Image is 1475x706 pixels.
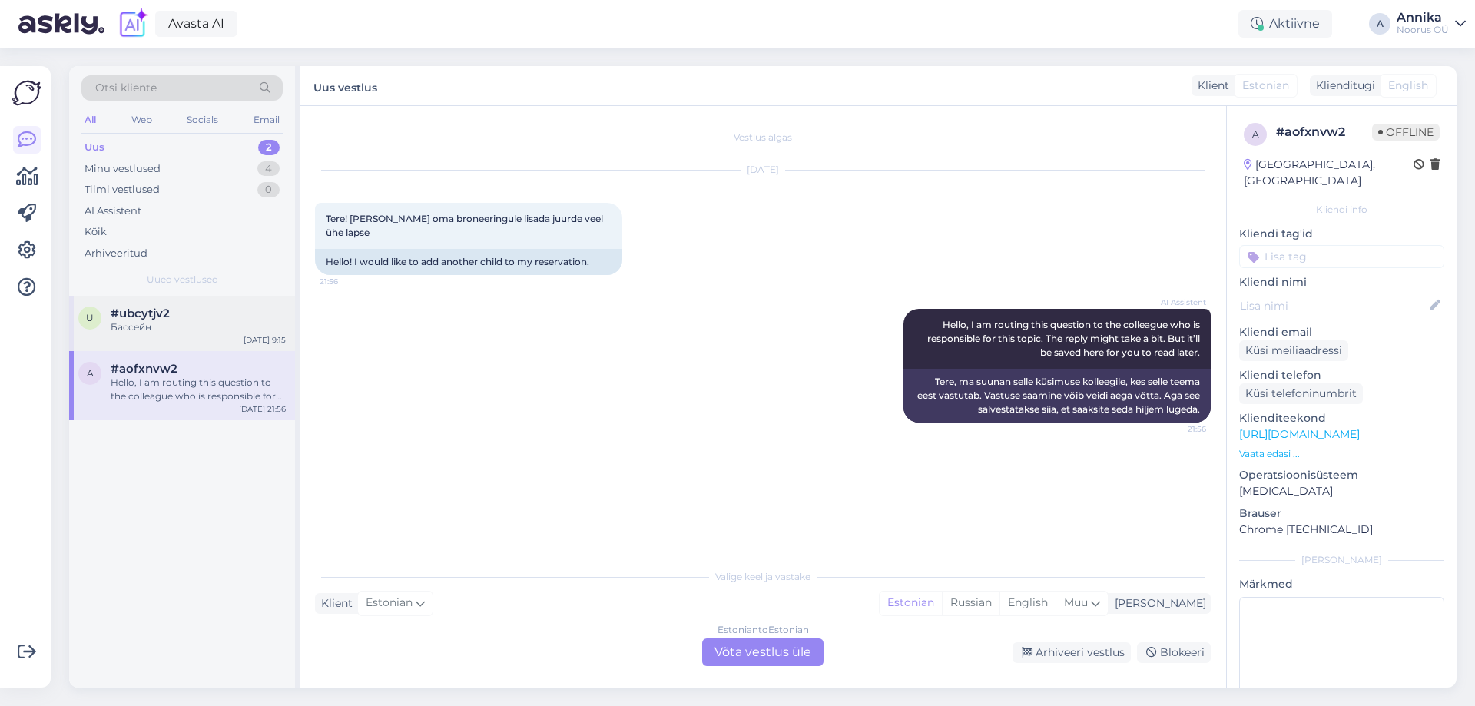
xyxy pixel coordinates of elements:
[85,161,161,177] div: Minu vestlused
[1239,522,1444,538] p: Chrome [TECHNICAL_ID]
[147,273,218,287] span: Uued vestlused
[1369,13,1390,35] div: A
[326,213,605,238] span: Tere! [PERSON_NAME] oma broneeringule lisada juurde veel ühe lapse
[1137,642,1211,663] div: Blokeeri
[81,110,99,130] div: All
[111,320,286,334] div: Бассейн
[1239,447,1444,461] p: Vaata edasi ...
[184,110,221,130] div: Socials
[315,131,1211,144] div: Vestlus algas
[111,376,286,403] div: Hello, I am routing this question to the colleague who is responsible for this topic. The reply m...
[95,80,157,96] span: Otsi kliente
[87,367,94,379] span: a
[1397,24,1449,36] div: Noorus OÜ
[1239,483,1444,499] p: [MEDICAL_DATA]
[880,592,942,615] div: Estonian
[1239,203,1444,217] div: Kliendi info
[85,204,141,219] div: AI Assistent
[258,140,280,155] div: 2
[1310,78,1375,94] div: Klienditugi
[1064,595,1088,609] span: Muu
[244,334,286,346] div: [DATE] 9:15
[903,369,1211,423] div: Tere, ma suunan selle küsimuse kolleegile, kes selle teema eest vastutab. Vastuse saamine võib ve...
[257,161,280,177] div: 4
[85,140,104,155] div: Uus
[320,276,377,287] span: 21:56
[111,362,177,376] span: #aofxnvw2
[12,78,41,108] img: Askly Logo
[1239,410,1444,426] p: Klienditeekond
[1013,642,1131,663] div: Arhiveeri vestlus
[313,75,377,96] label: Uus vestlus
[1240,297,1427,314] input: Lisa nimi
[1239,324,1444,340] p: Kliendi email
[117,8,149,40] img: explore-ai
[315,163,1211,177] div: [DATE]
[927,319,1202,358] span: Hello, I am routing this question to the colleague who is responsible for this topic. The reply m...
[250,110,283,130] div: Email
[1239,383,1363,404] div: Küsi telefoninumbrit
[111,307,170,320] span: #ubcytjv2
[1239,576,1444,592] p: Märkmed
[239,403,286,415] div: [DATE] 21:56
[1397,12,1449,24] div: Annika
[1239,274,1444,290] p: Kliendi nimi
[85,246,147,261] div: Arhiveeritud
[1372,124,1440,141] span: Offline
[1239,553,1444,567] div: [PERSON_NAME]
[1239,427,1360,441] a: [URL][DOMAIN_NAME]
[366,595,413,612] span: Estonian
[1238,10,1332,38] div: Aktiivne
[1239,226,1444,242] p: Kliendi tag'id
[1239,505,1444,522] p: Brauser
[718,623,809,637] div: Estonian to Estonian
[86,312,94,323] span: u
[1239,340,1348,361] div: Küsi meiliaadressi
[1239,367,1444,383] p: Kliendi telefon
[257,182,280,197] div: 0
[1276,123,1372,141] div: # aofxnvw2
[315,249,622,275] div: Hello! I would like to add another child to my reservation.
[1388,78,1428,94] span: English
[999,592,1056,615] div: English
[702,638,824,666] div: Võta vestlus üle
[85,182,160,197] div: Tiimi vestlused
[128,110,155,130] div: Web
[1244,157,1414,189] div: [GEOGRAPHIC_DATA], [GEOGRAPHIC_DATA]
[315,595,353,612] div: Klient
[1239,245,1444,268] input: Lisa tag
[1192,78,1229,94] div: Klient
[1252,128,1259,140] span: a
[1149,297,1206,308] span: AI Assistent
[1397,12,1466,36] a: AnnikaNoorus OÜ
[315,570,1211,584] div: Valige keel ja vastake
[1109,595,1206,612] div: [PERSON_NAME]
[942,592,999,615] div: Russian
[85,224,107,240] div: Kõik
[1242,78,1289,94] span: Estonian
[1149,423,1206,435] span: 21:56
[155,11,237,37] a: Avasta AI
[1239,467,1444,483] p: Operatsioonisüsteem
